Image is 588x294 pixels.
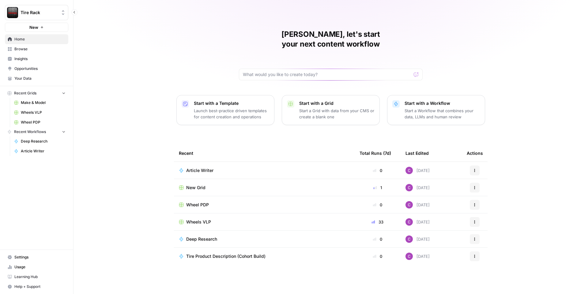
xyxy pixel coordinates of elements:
[405,184,430,191] div: [DATE]
[405,201,430,208] div: [DATE]
[29,24,38,30] span: New
[11,136,68,146] a: Deep Research
[5,272,68,282] a: Learning Hub
[360,202,396,208] div: 0
[467,145,483,162] div: Actions
[5,5,68,20] button: Workspace: Tire Rack
[405,100,480,106] p: Start with a Workflow
[186,202,209,208] span: Wheel PDP
[179,253,350,259] a: Tire Product Description (Cohort Build)
[5,74,68,83] a: Your Data
[21,139,66,144] span: Deep Research
[5,34,68,44] a: Home
[186,236,217,242] span: Deep Research
[179,145,350,162] div: Recent
[405,167,413,174] img: luj36oym5k2n1kjpnpxn8ikwxuhv
[387,95,485,125] button: Start with a WorkflowStart a Workflow that combines your data, LLMs and human review
[14,254,66,260] span: Settings
[239,29,423,49] h1: [PERSON_NAME], let's start your next content workflow
[186,167,213,174] span: Article Writer
[360,185,396,191] div: 1
[5,89,68,98] button: Recent Grids
[405,218,413,226] img: luj36oym5k2n1kjpnpxn8ikwxuhv
[179,202,350,208] a: Wheel PDP
[14,56,66,62] span: Insights
[405,167,430,174] div: [DATE]
[360,145,391,162] div: Total Runs (7d)
[14,129,46,135] span: Recent Workflows
[21,148,66,154] span: Article Writer
[405,235,413,243] img: luj36oym5k2n1kjpnpxn8ikwxuhv
[14,274,66,280] span: Learning Hub
[11,117,68,127] a: Wheel PDP
[14,264,66,270] span: Usage
[14,46,66,52] span: Browse
[186,253,266,259] span: Tire Product Description (Cohort Build)
[186,185,205,191] span: New Grid
[360,253,396,259] div: 0
[11,146,68,156] a: Article Writer
[299,108,375,120] p: Start a Grid with data from your CMS or create a blank one
[5,64,68,74] a: Opportunities
[194,108,269,120] p: Launch best-practice driven templates for content creation and operations
[11,98,68,108] a: Make & Model
[405,201,413,208] img: luj36oym5k2n1kjpnpxn8ikwxuhv
[299,100,375,106] p: Start with a Grid
[405,184,413,191] img: luj36oym5k2n1kjpnpxn8ikwxuhv
[243,71,411,78] input: What would you like to create today?
[405,253,413,260] img: luj36oym5k2n1kjpnpxn8ikwxuhv
[21,120,66,125] span: Wheel PDP
[14,90,36,96] span: Recent Grids
[5,252,68,262] a: Settings
[282,95,380,125] button: Start with a GridStart a Grid with data from your CMS or create a blank one
[5,262,68,272] a: Usage
[405,108,480,120] p: Start a Workflow that combines your data, LLMs and human review
[21,10,58,16] span: Tire Rack
[21,100,66,105] span: Make & Model
[179,167,350,174] a: Article Writer
[14,66,66,71] span: Opportunities
[21,110,66,115] span: Wheels VLP
[176,95,274,125] button: Start with a TemplateLaunch best-practice driven templates for content creation and operations
[179,219,350,225] a: Wheels VLP
[14,284,66,289] span: Help + Support
[360,236,396,242] div: 0
[14,76,66,81] span: Your Data
[5,23,68,32] button: New
[7,7,18,18] img: Tire Rack Logo
[14,36,66,42] span: Home
[405,218,430,226] div: [DATE]
[360,167,396,174] div: 0
[11,108,68,117] a: Wheels VLP
[405,253,430,260] div: [DATE]
[5,282,68,292] button: Help + Support
[405,235,430,243] div: [DATE]
[5,127,68,136] button: Recent Workflows
[194,100,269,106] p: Start with a Template
[360,219,396,225] div: 33
[405,145,429,162] div: Last Edited
[179,185,350,191] a: New Grid
[5,44,68,54] a: Browse
[179,236,350,242] a: Deep Research
[5,54,68,64] a: Insights
[186,219,211,225] span: Wheels VLP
